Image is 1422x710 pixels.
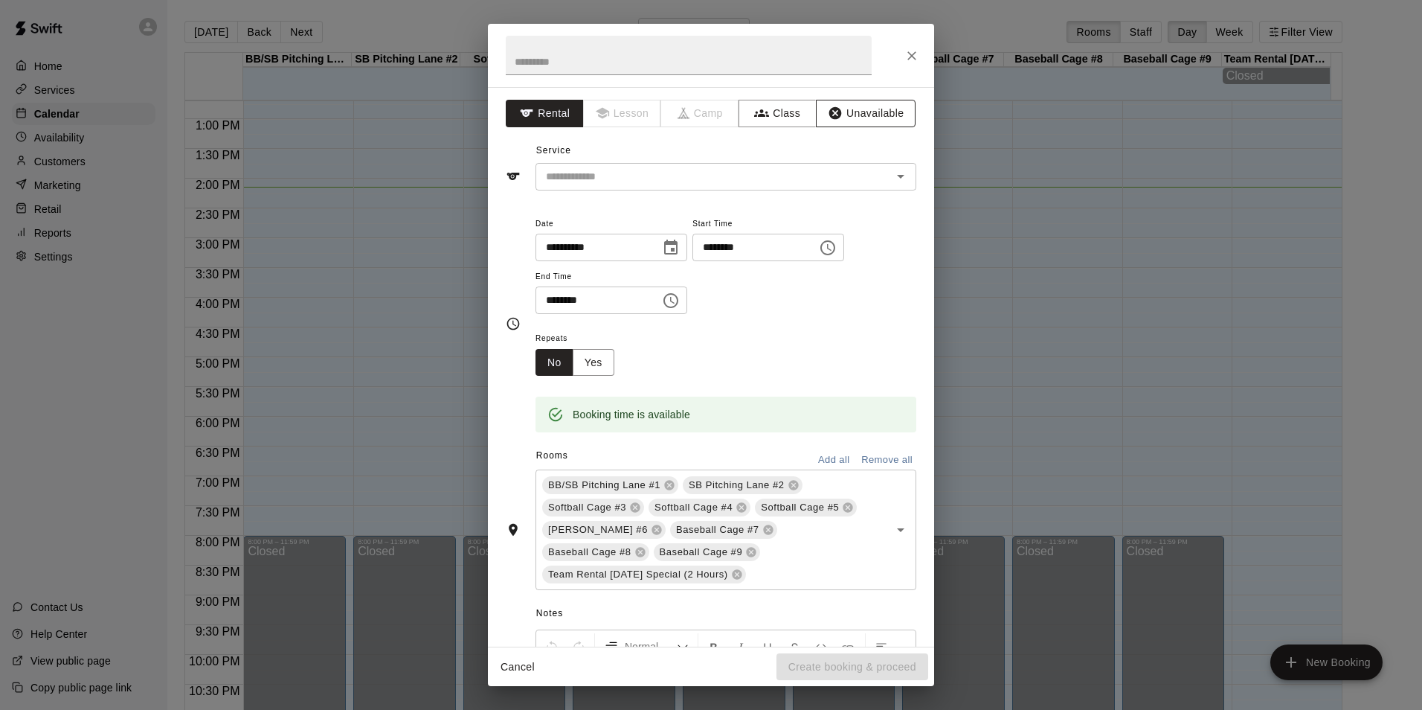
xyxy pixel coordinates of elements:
div: Softball Cage #5 [755,499,857,516]
button: Undo [539,633,564,660]
button: Yes [573,349,614,377]
button: Choose date, selected date is Sep 20, 2025 [656,233,686,263]
div: BB/SB Pitching Lane #1 [542,476,678,494]
button: Format Underline [755,633,780,660]
div: Team Rental [DATE] Special (2 Hours) [542,566,746,583]
span: Baseball Cage #8 [542,545,637,560]
button: Class [739,100,817,127]
button: Rental [506,100,584,127]
span: BB/SB Pitching Lane #1 [542,478,666,493]
span: Date [535,214,687,234]
button: Format Strikethrough [782,633,807,660]
span: SB Pitching Lane #2 [683,478,790,493]
div: Booking time is available [573,401,690,428]
div: Softball Cage #4 [649,499,750,516]
button: Remove all [858,449,916,472]
button: Add all [810,449,858,472]
span: Rooms [536,450,568,461]
button: No [535,349,573,377]
svg: Rooms [506,522,521,537]
div: [PERSON_NAME] #6 [542,521,666,539]
button: Open [890,166,911,187]
div: Baseball Cage #9 [654,543,761,561]
div: outlined button group [535,349,614,377]
div: Baseball Cage #8 [542,543,649,561]
span: End Time [535,267,687,287]
span: Start Time [692,214,844,234]
button: Close [898,42,925,69]
span: Lessons must be created in the Services page first [584,100,662,127]
span: Baseball Cage #7 [670,522,765,537]
button: Redo [566,633,591,660]
button: Choose time, selected time is 5:00 PM [813,233,843,263]
div: Baseball Cage #7 [670,521,777,539]
button: Formatting Options [598,633,695,660]
span: Camps can only be created in the Services page [661,100,739,127]
div: SB Pitching Lane #2 [683,476,802,494]
button: Insert Code [808,633,834,660]
span: Normal [625,639,677,654]
span: [PERSON_NAME] #6 [542,522,654,537]
span: Service [536,145,571,156]
span: Team Rental [DATE] Special (2 Hours) [542,567,734,582]
span: Repeats [535,329,626,349]
button: Format Italics [728,633,753,660]
span: Softball Cage #4 [649,500,739,515]
span: Softball Cage #3 [542,500,632,515]
button: Choose time, selected time is 5:30 PM [656,286,686,316]
span: Softball Cage #5 [755,500,845,515]
span: Baseball Cage #9 [654,545,749,560]
svg: Timing [506,316,521,331]
button: Open [890,519,911,540]
div: Softball Cage #3 [542,499,644,516]
button: Unavailable [816,100,916,127]
button: Insert Link [835,633,860,660]
button: Cancel [494,653,541,681]
button: Format Bold [701,633,727,660]
svg: Service [506,169,521,184]
button: Left Align [869,633,894,660]
span: Notes [536,602,916,626]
